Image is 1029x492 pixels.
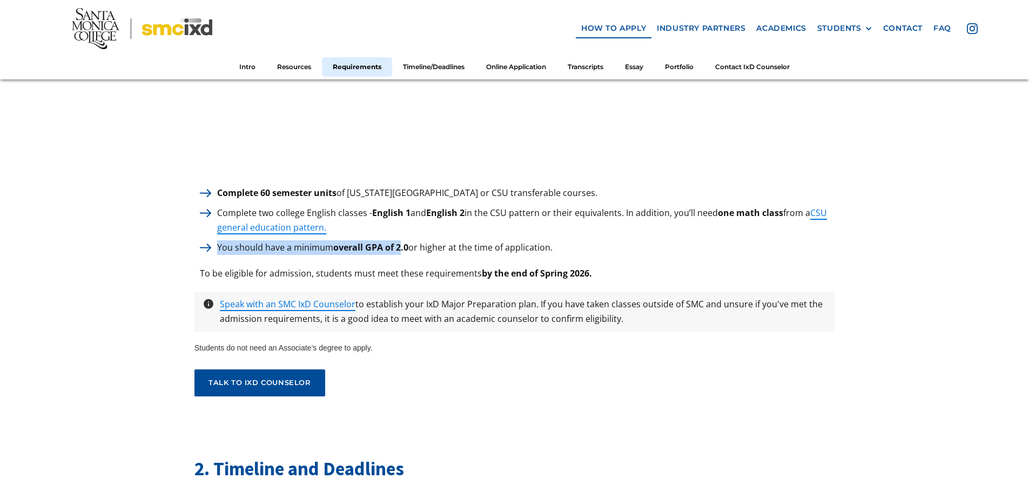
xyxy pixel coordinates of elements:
div: Students do not need an Associate’s degree to apply. [194,342,835,359]
img: Santa Monica College - SMC IxD logo [72,8,212,49]
p: You should have a minimum or higher at the time of application. [212,240,558,255]
p: Complete two college English classes - and in the CSU pattern or their equivalents. In addition, ... [212,206,835,235]
a: Essay [614,57,654,77]
a: Intro [228,57,266,77]
div: STUDENTS [817,24,872,33]
strong: one math class [718,207,783,219]
a: Online Application [475,57,557,77]
img: icon - instagram [967,23,978,34]
div: STUDENTS [817,24,862,33]
strong: English 1 [372,207,411,219]
a: Speak with an SMC IxD Counselor [220,298,355,311]
a: talk to ixd counselor [194,369,325,396]
a: Contact IxD Counselor [704,57,801,77]
p: to establish your IxD Major Preparation plan. If you have taken classes outside of SMC and unsure... [214,297,832,326]
a: Academics [751,18,811,38]
a: Timeline/Deadlines [392,57,475,77]
p: To be eligible for admission, students must meet these requirements [194,266,597,281]
strong: English 2 [426,207,465,219]
a: contact [878,18,928,38]
a: Transcripts [557,57,614,77]
strong: Complete 60 semester units [217,187,337,199]
a: how to apply [576,18,651,38]
a: faq [928,18,957,38]
strong: overall GPA of 2.0 [333,241,408,253]
strong: by the end of Spring 2026. [482,267,592,279]
h2: 2. Timeline and Deadlines [194,456,835,482]
a: Requirements [322,57,392,77]
a: Portfolio [654,57,704,77]
div: talk to ixd counselor [209,379,311,387]
a: Resources [266,57,322,77]
p: of [US_STATE][GEOGRAPHIC_DATA] or CSU transferable courses. [212,186,603,200]
a: industry partners [651,18,751,38]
